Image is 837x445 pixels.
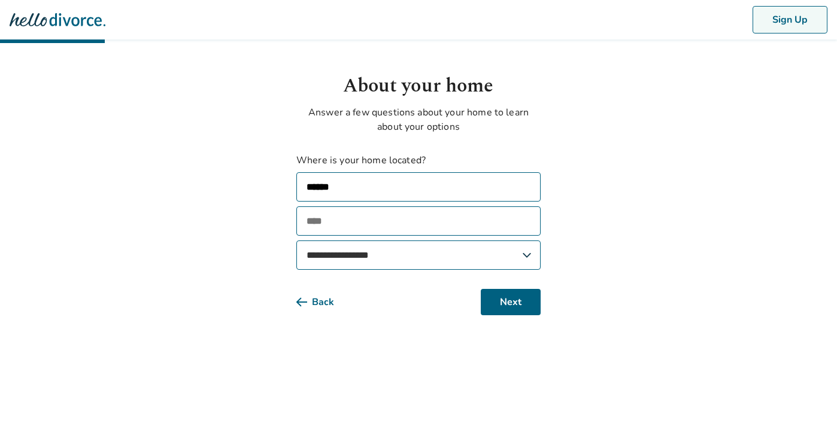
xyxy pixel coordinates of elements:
[753,6,827,33] button: Sign Up
[296,289,353,315] button: Back
[10,8,105,32] img: Hello Divorce Logo
[296,72,541,100] h1: About your home
[481,289,541,315] button: Next
[296,153,541,167] label: Where is your home located?
[296,105,541,134] p: Answer a few questions about your home to learn about your options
